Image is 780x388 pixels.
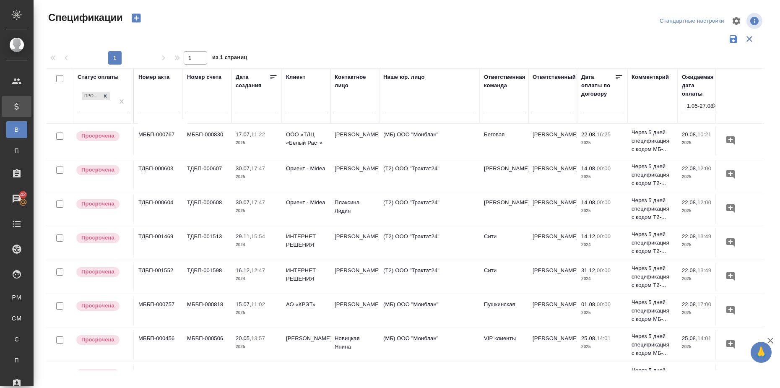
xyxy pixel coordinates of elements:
[183,194,231,224] td: ТДБП-000608
[236,139,278,147] p: 2025
[6,289,27,306] a: PM
[682,165,697,172] p: 22.08,
[597,335,611,341] p: 14:01
[581,301,597,307] p: 01.08,
[134,262,183,292] td: ТДБП-001552
[10,146,23,155] span: П
[379,228,480,258] td: (Т2) ООО "Трактат24"
[480,330,528,359] td: VIP клиенты
[697,267,711,273] p: 13:49
[682,73,715,98] div: Ожидаемая дата оплаты
[10,356,23,365] span: П
[597,267,611,273] p: 00:00
[6,352,27,369] a: П
[126,11,146,25] button: Создать
[726,11,746,31] span: Настроить таблицу
[697,335,711,341] p: 14:01
[751,342,772,363] button: 🙏
[81,200,114,208] p: Просрочена
[383,73,425,81] div: Наше юр. лицо
[528,160,577,190] td: [PERSON_NAME]
[682,335,697,341] p: 25.08,
[697,131,711,138] p: 10:21
[251,233,265,240] p: 15:54
[236,369,251,375] p: 03.04,
[134,296,183,326] td: МББП-000757
[597,199,611,206] p: 00:00
[236,173,278,181] p: 2025
[632,298,673,323] p: Через 5 дней спецификация с кодом МБ-...
[6,331,27,348] a: С
[335,73,375,90] div: Контактное лицо
[81,302,114,310] p: Просрочена
[632,196,673,221] p: Через 5 дней спецификация с кодом Т2-...
[236,207,278,215] p: 2025
[682,233,697,240] p: 22.08,
[236,241,278,249] p: 2024
[484,73,525,90] div: Ответственная команда
[81,370,114,378] p: Просрочена
[330,126,379,156] td: [PERSON_NAME]
[597,301,611,307] p: 00:00
[379,194,480,224] td: (Т2) ООО "Трактат24"
[81,234,114,242] p: Просрочена
[134,160,183,190] td: ТДБП-000603
[682,199,697,206] p: 22.08,
[581,207,623,215] p: 2025
[754,344,768,361] span: 🙏
[581,343,623,351] p: 2025
[81,91,111,102] div: Просрочена
[682,369,697,375] p: 25.08,
[286,73,305,81] div: Клиент
[187,73,221,81] div: Номер счета
[236,275,278,283] p: 2024
[236,301,251,307] p: 15.07,
[725,31,741,47] button: Сохранить фильтры
[597,369,611,375] p: 16:52
[480,160,528,190] td: [PERSON_NAME]
[682,275,724,283] p: 2025
[236,199,251,206] p: 30.07,
[236,343,278,351] p: 2025
[236,131,251,138] p: 17.07,
[632,128,673,154] p: Через 5 дней спецификация с кодом МБ-...
[581,139,623,147] p: 2025
[6,310,27,327] a: CM
[6,121,27,138] a: В
[597,233,611,240] p: 00:00
[682,131,697,138] p: 20.08,
[10,293,23,302] span: PM
[236,233,251,240] p: 29.11,
[286,300,326,309] p: АО «КРЭТ»
[251,131,265,138] p: 11:22
[581,335,597,341] p: 25.08,
[632,332,673,357] p: Через 5 дней спецификация с кодом МБ-...
[212,52,247,65] span: из 1 страниц
[581,199,597,206] p: 14.08,
[6,142,27,159] a: П
[15,190,31,199] span: 42
[632,73,669,81] div: Комментарий
[682,139,724,147] p: 2025
[183,126,231,156] td: МББП-000830
[379,296,480,326] td: (МБ) ООО "Монблан"
[286,198,326,207] p: Ориент - Midea
[236,309,278,317] p: 2025
[597,165,611,172] p: 00:00
[81,336,114,344] p: Просрочена
[286,164,326,173] p: Ориент - Midea
[46,11,123,24] span: Спецификации
[330,262,379,292] td: [PERSON_NAME]
[330,330,379,359] td: Новицкая Янина
[251,369,265,375] p: 09:43
[134,228,183,258] td: ТДБП-001469
[480,126,528,156] td: Беговая
[528,194,577,224] td: [PERSON_NAME]
[682,309,724,317] p: 2025
[379,262,480,292] td: (Т2) ООО "Трактат24"
[581,267,597,273] p: 31.12,
[10,314,23,323] span: CM
[286,130,326,147] p: ООО «ТЛЦ «Белый Раст»
[682,173,724,181] p: 2025
[581,233,597,240] p: 14.12,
